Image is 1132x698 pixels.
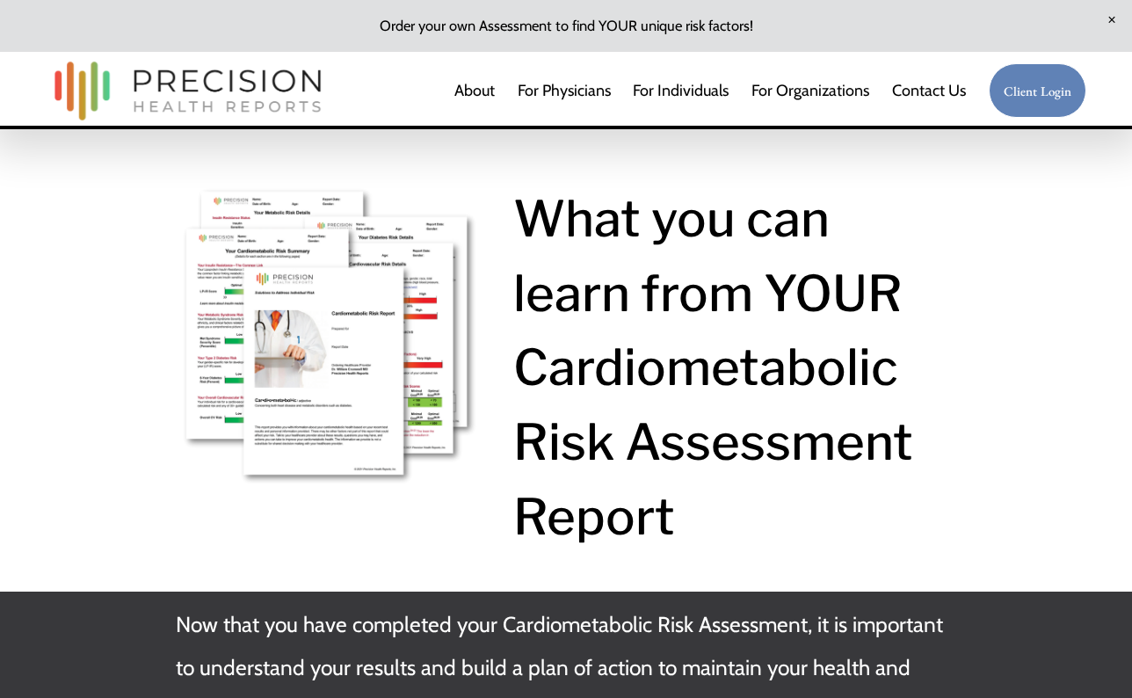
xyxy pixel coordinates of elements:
a: Contact Us [892,73,966,108]
a: For Physicians [518,73,611,108]
span: For Organizations [751,75,869,106]
img: Precision Health Reports [46,54,330,128]
h1: What you can learn from YOUR Cardiometabolic Risk Assessment Report [513,182,956,554]
a: folder dropdown [751,73,869,108]
a: About [454,73,495,108]
a: Client Login [989,63,1087,119]
a: For Individuals [633,73,729,108]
